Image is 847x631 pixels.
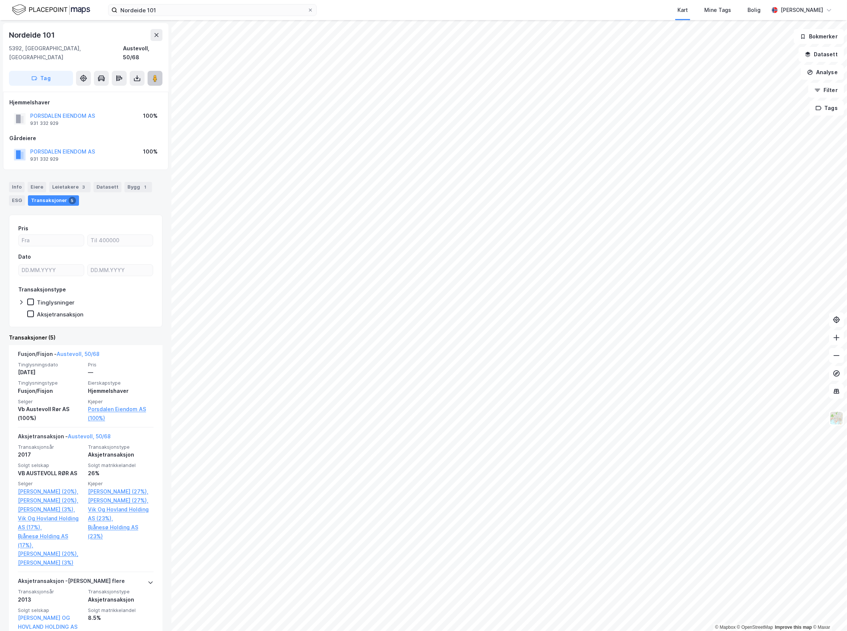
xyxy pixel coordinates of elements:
[69,197,76,204] div: 5
[18,615,78,630] a: [PERSON_NAME] OG HOVLAND HOLDING AS
[748,6,761,15] div: Bolig
[30,120,59,126] div: 931 332 929
[18,505,83,514] a: [PERSON_NAME] (3%),
[88,444,154,450] span: Transaksjonstype
[142,183,149,191] div: 1
[18,469,83,478] div: VB AUSTEVOLL RØR AS
[18,350,99,362] div: Fusjon/Fisjon -
[37,299,75,306] div: Tinglysninger
[28,195,79,206] div: Transaksjoner
[9,333,162,342] div: Transaksjoner (5)
[30,156,59,162] div: 931 332 929
[18,607,83,613] span: Solgt selskap
[88,613,154,622] div: 8.5%
[143,147,158,156] div: 100%
[19,265,84,276] input: DD.MM.YYYY
[18,362,83,368] span: Tinglysningsdato
[775,625,812,630] a: Improve this map
[715,625,736,630] a: Mapbox
[18,589,83,595] span: Transaksjonsår
[88,469,154,478] div: 26%
[88,362,154,368] span: Pris
[88,607,154,613] span: Solgt matrikkelandel
[88,496,154,505] a: [PERSON_NAME] (27%),
[18,595,83,604] div: 2013
[88,398,154,405] span: Kjøper
[18,514,83,532] a: Vik Og Hovland Holding AS (17%),
[810,595,847,631] div: Kontrollprogram for chat
[799,47,844,62] button: Datasett
[88,450,154,459] div: Aksjetransaksjon
[37,311,83,318] div: Aksjetransaksjon
[9,71,73,86] button: Tag
[88,589,154,595] span: Transaksjonstype
[12,3,90,16] img: logo.f888ab2527a4732fd821a326f86c7f29.svg
[18,487,83,496] a: [PERSON_NAME] (20%),
[781,6,823,15] div: [PERSON_NAME]
[80,183,88,191] div: 3
[88,595,154,604] div: Aksjetransaksjon
[19,235,84,246] input: Fra
[88,265,153,276] input: DD.MM.YYYY
[9,134,162,143] div: Gårdeiere
[124,182,152,192] div: Bygg
[88,368,154,377] div: —
[18,405,83,423] div: Vb Austevoll Rør AS (100%)
[94,182,121,192] div: Datasett
[49,182,91,192] div: Leietakere
[808,83,844,98] button: Filter
[123,44,162,62] div: Austevoll, 50/68
[88,480,154,487] span: Kjøper
[88,505,154,523] a: Vik Og Hovland Holding AS (23%),
[810,595,847,631] iframe: Chat Widget
[117,4,307,16] input: Søk på adresse, matrikkel, gårdeiere, leietakere eller personer
[18,224,28,233] div: Pris
[677,6,688,15] div: Kart
[9,98,162,107] div: Hjemmelshaver
[28,182,46,192] div: Eiere
[88,387,154,395] div: Hjemmelshaver
[18,252,31,261] div: Dato
[18,432,111,444] div: Aksjetransaksjon -
[143,111,158,120] div: 100%
[88,462,154,468] span: Solgt matrikkelandel
[9,195,25,206] div: ESG
[57,351,99,357] a: Austevoll, 50/68
[737,625,773,630] a: OpenStreetMap
[18,577,125,589] div: Aksjetransaksjon - [PERSON_NAME] flere
[829,411,844,425] img: Z
[18,558,83,567] a: [PERSON_NAME] (3%)
[88,487,154,496] a: [PERSON_NAME] (27%),
[68,433,111,439] a: Austevoll, 50/68
[18,450,83,459] div: 2017
[18,285,66,294] div: Transaksjonstype
[9,182,25,192] div: Info
[794,29,844,44] button: Bokmerker
[801,65,844,80] button: Analyse
[18,462,83,468] span: Solgt selskap
[88,235,153,246] input: Til 400000
[9,29,56,41] div: Nordeide 101
[18,398,83,405] span: Selger
[18,444,83,450] span: Transaksjonsår
[18,380,83,386] span: Tinglysningstype
[704,6,731,15] div: Mine Tags
[88,523,154,541] a: Bjånesø Holding AS (23%)
[88,405,154,423] a: Porsdalen Eiendom AS (100%)
[18,368,83,377] div: [DATE]
[88,380,154,386] span: Eierskapstype
[18,532,83,550] a: Bjånesø Holding AS (17%),
[809,101,844,116] button: Tags
[18,549,83,558] a: [PERSON_NAME] (20%),
[18,480,83,487] span: Selger
[9,44,123,62] div: 5392, [GEOGRAPHIC_DATA], [GEOGRAPHIC_DATA]
[18,387,83,395] div: Fusjon/Fisjon
[18,496,83,505] a: [PERSON_NAME] (20%),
